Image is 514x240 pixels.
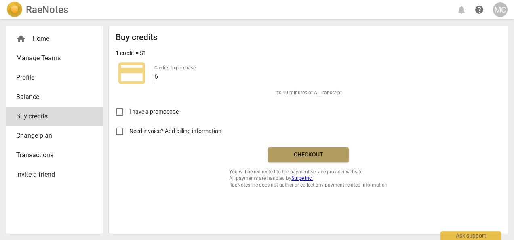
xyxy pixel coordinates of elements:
[493,2,508,17] button: MC
[16,34,26,44] span: home
[116,49,146,57] p: 1 credit = $1
[16,112,86,121] span: Buy credits
[6,2,68,18] a: LogoRaeNotes
[26,4,68,15] h2: RaeNotes
[6,48,103,68] a: Manage Teams
[154,65,196,70] label: Credits to purchase
[16,73,86,82] span: Profile
[472,2,487,17] a: Help
[16,34,86,44] div: Home
[6,2,23,18] img: Logo
[16,53,86,63] span: Manage Teams
[6,29,103,48] div: Home
[6,107,103,126] a: Buy credits
[16,150,86,160] span: Transactions
[6,165,103,184] a: Invite a friend
[16,131,86,141] span: Change plan
[440,231,501,240] div: Ask support
[6,145,103,165] a: Transactions
[6,87,103,107] a: Balance
[6,68,103,87] a: Profile
[6,126,103,145] a: Change plan
[474,5,484,15] span: help
[116,32,158,42] h2: Buy credits
[129,107,179,116] span: I have a promocode
[16,170,86,179] span: Invite a friend
[16,92,86,102] span: Balance
[116,57,148,89] span: credit_card
[291,175,313,181] a: Stripe Inc.
[274,151,342,159] span: Checkout
[229,168,388,189] span: You will be redirected to the payment service provider website. All payments are handled by RaeNo...
[275,89,342,96] span: It's 40 minutes of AI Transcript
[129,127,223,135] span: Need invoice? Add billing information
[268,147,349,162] button: Checkout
